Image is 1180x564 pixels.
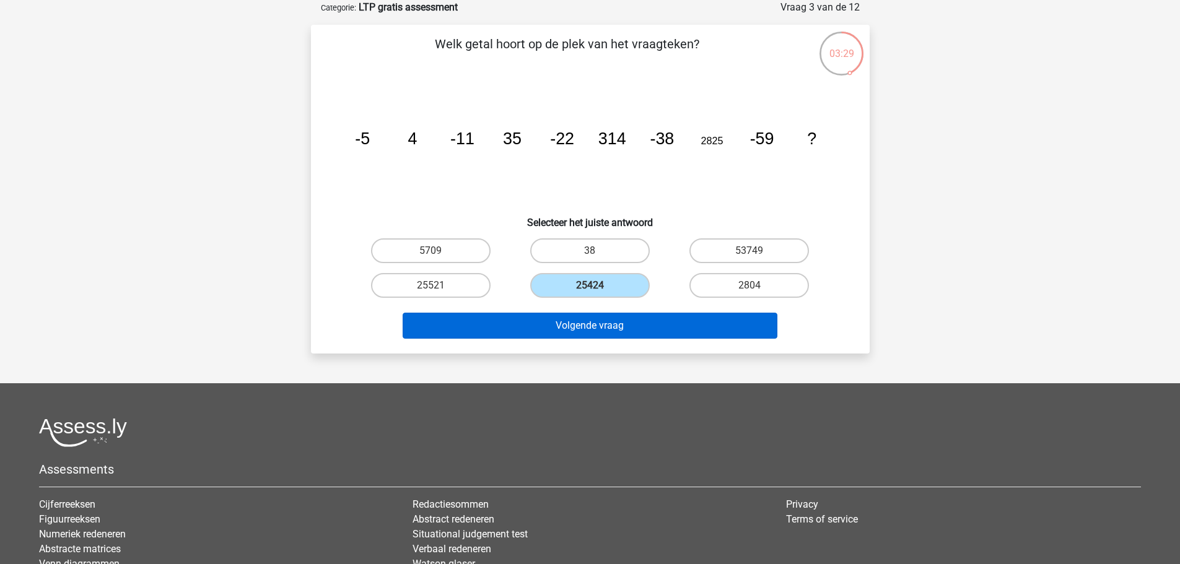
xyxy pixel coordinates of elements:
tspan: -22 [550,129,574,148]
label: 38 [530,238,650,263]
label: 25521 [371,273,491,298]
h5: Assessments [39,462,1141,477]
div: 03:29 [818,30,865,61]
a: Abstracte matrices [39,543,121,555]
img: Assessly logo [39,418,127,447]
p: Welk getal hoort op de plek van het vraagteken? [331,35,803,72]
small: Categorie: [321,3,356,12]
label: 53749 [689,238,809,263]
tspan: ? [807,129,816,148]
h6: Selecteer het juiste antwoord [331,207,850,228]
tspan: -38 [650,129,674,148]
a: Privacy [786,498,818,510]
button: Volgende vraag [403,313,777,339]
label: 5709 [371,238,491,263]
tspan: 2825 [701,135,723,146]
a: Terms of service [786,513,858,525]
a: Situational judgement test [413,528,528,540]
a: Figuurreeksen [39,513,100,525]
tspan: -5 [355,129,370,148]
a: Cijferreeksen [39,498,95,510]
tspan: -59 [750,129,774,148]
tspan: -11 [450,129,474,148]
a: Redactiesommen [413,498,489,510]
label: 2804 [689,273,809,298]
tspan: 314 [598,129,626,148]
a: Verbaal redeneren [413,543,491,555]
strong: LTP gratis assessment [359,1,458,13]
a: Abstract redeneren [413,513,494,525]
label: 25424 [530,273,650,298]
tspan: 35 [503,129,522,148]
a: Numeriek redeneren [39,528,126,540]
tspan: 4 [408,129,417,148]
